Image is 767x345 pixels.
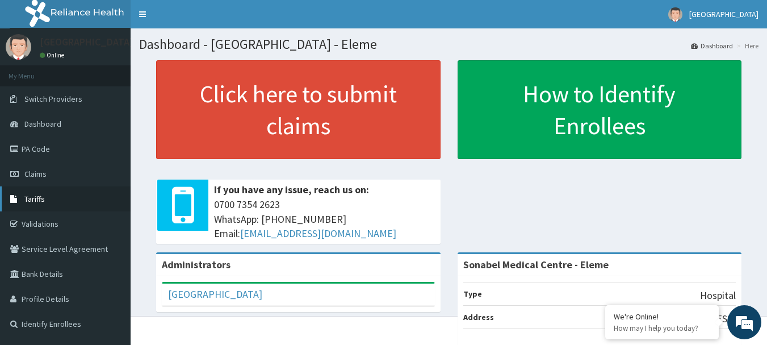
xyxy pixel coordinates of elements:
[139,37,758,52] h1: Dashboard - [GEOGRAPHIC_DATA] - Eleme
[40,37,133,47] p: [GEOGRAPHIC_DATA]
[668,7,682,22] img: User Image
[24,94,82,104] span: Switch Providers
[463,312,494,322] b: Address
[24,169,47,179] span: Claims
[463,289,482,299] b: Type
[24,119,61,129] span: Dashboard
[40,51,67,59] a: Online
[156,60,441,159] a: Click here to submit claims
[700,288,736,303] p: Hospital
[734,41,758,51] li: Here
[214,197,435,241] span: 0700 7354 2623 WhatsApp: [PHONE_NUMBER] Email:
[168,288,262,301] a: [GEOGRAPHIC_DATA]
[463,258,609,271] strong: Sonabel Medical Centre - Eleme
[614,311,710,322] div: We're Online!
[24,194,45,204] span: Tariffs
[214,183,369,196] b: If you have any issue, reach us on:
[240,227,396,240] a: [EMAIL_ADDRESS][DOMAIN_NAME]
[614,323,710,333] p: How may I help you today?
[691,41,733,51] a: Dashboard
[6,34,31,60] img: User Image
[458,60,742,159] a: How to Identify Enrollees
[689,9,758,19] span: [GEOGRAPHIC_DATA]
[162,258,230,271] b: Administrators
